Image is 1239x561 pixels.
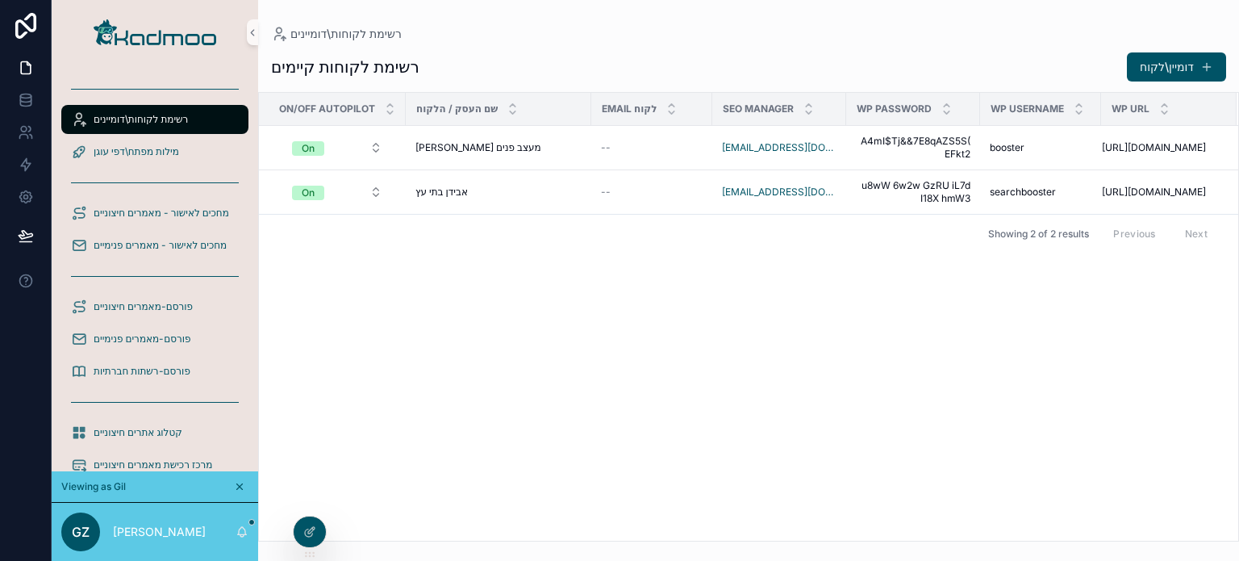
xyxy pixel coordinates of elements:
[415,141,541,154] span: [PERSON_NAME] מעצב פנים
[113,524,206,540] p: [PERSON_NAME]
[94,300,193,313] span: פורסם-מאמרים חיצוניים
[61,292,248,321] a: פורסם-מאמרים חיצוניים
[94,333,191,345] span: פורסם-מאמרים פנימיים
[94,426,182,439] span: קטלוג אתרים חיצוניים
[988,228,1089,241] span: Showing 2 of 2 results
[94,113,188,126] span: רשימת לקוחות\דומיינים
[722,141,836,154] a: [EMAIL_ADDRESS][DOMAIN_NAME]
[601,186,611,199] span: --
[278,177,396,207] a: Select Button
[415,186,582,199] a: אבידן בתי עץ
[1112,103,1149,115] span: Wp url
[94,145,179,158] span: מילות מפתח\דפי עוגן
[61,450,248,479] a: מרכז רכישת מאמרים חיצוניים
[94,19,216,45] img: App logo
[415,141,582,154] a: [PERSON_NAME] מעצב פנים
[302,186,315,200] div: On
[52,65,258,471] div: scrollable content
[416,103,498,115] span: שם העסק / הלקוח
[991,103,1064,115] span: Wp username
[602,103,657,115] span: Email לקוח
[857,103,932,115] span: Wp password
[601,141,703,154] a: --
[61,480,126,493] span: Viewing as Gil
[61,137,248,166] a: מילות מפתח\דפי עוגן
[1102,186,1217,199] a: [URL][DOMAIN_NAME]
[601,141,611,154] span: --
[279,103,375,115] span: On/Off Autopilot
[856,135,970,161] a: A4mI$Tj&&7E8qAZS5S(EFkt2
[990,141,1024,154] span: booster
[94,365,190,378] span: פורסם-רשתות חברתיות
[61,105,248,134] a: רשימת לקוחות\דומיינים
[302,141,315,156] div: On
[415,186,468,199] span: אבידן בתי עץ
[61,418,248,447] a: קטלוג אתרים חיצוניים
[61,357,248,386] a: פורסם-רשתות חברתיות
[990,186,1056,199] span: searchbooster
[279,133,395,162] button: Select Button
[61,199,248,228] a: מחכים לאישור - מאמרים חיצוניים
[278,132,396,163] a: Select Button
[1102,141,1217,154] a: [URL][DOMAIN_NAME]
[271,56,419,78] h1: רשימת לקוחות קיימים
[290,26,402,42] span: רשימת לקוחות\דומיינים
[601,186,703,199] a: --
[856,179,970,205] a: u8wW 6w2w GzRU iL7d I18X hmW3
[61,231,248,260] a: מחכים לאישור - מאמרים פנימיים
[94,207,229,220] span: מחכים לאישור - מאמרים חיצוניים
[279,178,395,207] button: Select Button
[94,239,227,252] span: מחכים לאישור - מאמרים פנימיים
[990,186,1091,199] a: searchbooster
[1102,141,1206,154] span: [URL][DOMAIN_NAME]
[94,458,212,471] span: מרכז רכישת מאמרים חיצוניים
[72,522,90,542] span: GZ
[722,186,836,199] a: [EMAIL_ADDRESS][DOMAIN_NAME]
[1127,52,1226,82] button: דומיין\לקוח
[271,26,402,42] a: רשימת לקוחות\דומיינים
[723,103,794,115] span: SEO Manager
[1102,186,1206,199] span: [URL][DOMAIN_NAME]
[61,324,248,354] a: פורסם-מאמרים פנימיים
[990,141,1091,154] a: booster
